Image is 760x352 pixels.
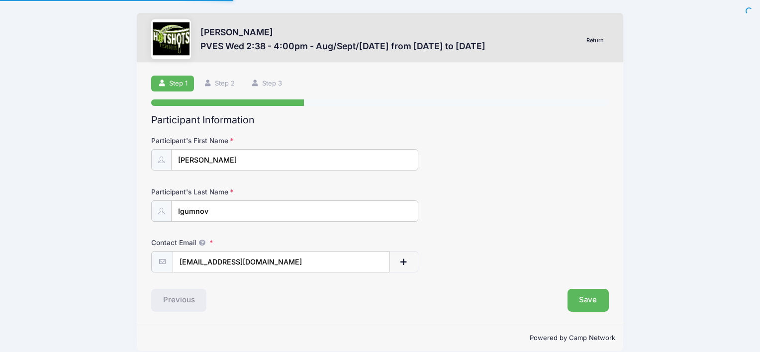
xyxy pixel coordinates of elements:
[244,76,288,92] a: Step 3
[171,149,418,171] input: Participant's First Name
[200,41,485,51] h3: PVES Wed 2:38 - 4:00pm - Aug/Sept/[DATE] from [DATE] to [DATE]
[197,76,241,92] a: Step 2
[151,136,304,146] label: Participant's First Name
[151,76,194,92] a: Step 1
[200,27,485,37] h3: [PERSON_NAME]
[568,289,609,312] button: Save
[171,200,418,222] input: Participant's Last Name
[151,238,304,248] label: Contact Email
[581,35,609,47] a: Return
[145,333,615,343] p: Powered by Camp Network
[173,251,390,272] input: email@email.com
[151,114,609,126] h2: Participant Information
[151,187,304,197] label: Participant's Last Name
